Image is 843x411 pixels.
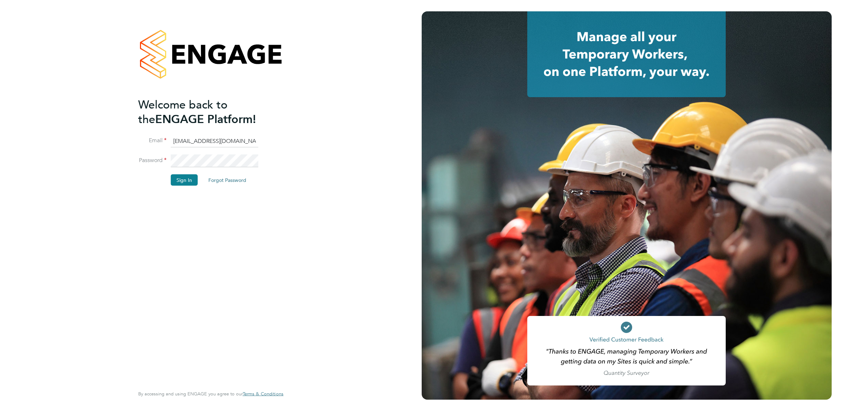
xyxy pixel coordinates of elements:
a: Terms & Conditions [243,391,283,397]
button: Forgot Password [203,174,252,186]
button: Sign In [171,174,198,186]
span: By accessing and using ENGAGE you agree to our [138,391,283,397]
input: Enter your work email... [171,135,258,148]
label: Email [138,137,167,144]
label: Password [138,157,167,164]
h2: ENGAGE Platform! [138,97,276,126]
span: Welcome back to the [138,98,227,126]
span: Terms & Conditions [243,391,283,397]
